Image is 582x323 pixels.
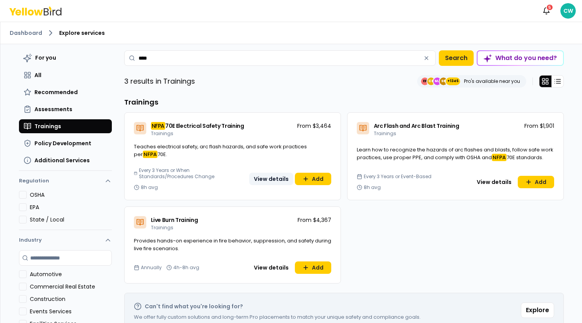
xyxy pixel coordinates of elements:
[447,77,459,85] span: +1346
[19,153,112,167] button: Additional Services
[560,3,576,19] span: CW
[30,295,112,303] label: Construction
[141,184,158,191] span: 8h avg
[295,173,331,185] button: Add
[19,191,112,230] div: Regulation
[19,174,112,191] button: Regulation
[546,4,553,11] div: 5
[19,102,112,116] button: Assessments
[364,174,431,180] span: Every 3 Years or Event-Based
[34,139,91,147] span: Policy Development
[134,237,331,252] span: Provides hands-on experience in fire behavior, suppression, and safety during live fire scenarios.
[157,151,167,158] span: 70E.
[440,77,447,85] span: SE
[151,224,173,231] span: Trainings
[19,50,112,65] button: For you
[374,122,459,130] span: Arc Flash and Arc Blast Training
[34,122,61,130] span: Trainings
[249,173,293,185] button: View details
[59,29,105,37] span: Explore services
[524,122,554,130] p: From $1,901
[30,203,112,211] label: EPA
[34,88,78,96] span: Recommended
[478,51,563,65] div: What do you need?
[151,130,173,137] span: Trainings
[357,146,553,161] span: Learn how to recognize the hazards of arc flashes and blasts, follow safe work practices, use pro...
[249,261,293,274] button: View details
[421,77,429,85] span: EE
[134,313,421,321] p: We offer fully custom solutions and long-term Pro placements to match your unique safety and comp...
[134,143,307,158] span: Teaches electrical safety, arc flash hazards, and safe work practices per
[19,119,112,133] button: Trainings
[30,191,112,199] label: OSHA
[145,302,243,310] h2: Can't find what you're looking for?
[151,122,166,130] mark: NFPA
[472,176,516,188] button: View details
[521,302,554,318] button: Explore
[374,130,396,137] span: Trainings
[539,3,554,19] button: 5
[124,76,195,87] p: 3 results in Trainings
[507,154,543,161] span: 70E standards.
[518,176,554,188] button: Add
[297,122,331,130] p: From $3,464
[464,78,520,84] p: Pro's available near you
[433,77,441,85] span: MJ
[10,29,42,37] a: Dashboard
[10,28,573,38] nav: breadcrumb
[173,265,199,271] span: 4h-8h avg
[19,136,112,150] button: Policy Development
[141,265,162,271] span: Annually
[34,105,72,113] span: Assessments
[165,122,244,130] span: 70E Electrical Safety Training
[34,71,41,79] span: All
[364,184,381,191] span: 8h avg
[151,216,198,224] span: Live Burn Training
[19,68,112,82] button: All
[439,50,474,66] button: Search
[477,50,564,66] button: What do you need?
[34,156,90,164] span: Additional Services
[30,216,112,223] label: State / Local
[30,283,112,290] label: Commercial Real Estate
[295,261,331,274] button: Add
[492,154,507,161] mark: NFPA
[30,308,112,315] label: Events Services
[124,97,564,108] h3: Trainings
[30,270,112,278] label: Automotive
[143,151,157,158] mark: NFPA
[139,167,229,180] span: Every 3 Years or When Standards/Procedures Change
[19,230,112,250] button: Industry
[427,77,435,85] span: CE
[35,54,56,62] span: For you
[298,216,331,224] p: From $4,367
[19,85,112,99] button: Recommended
